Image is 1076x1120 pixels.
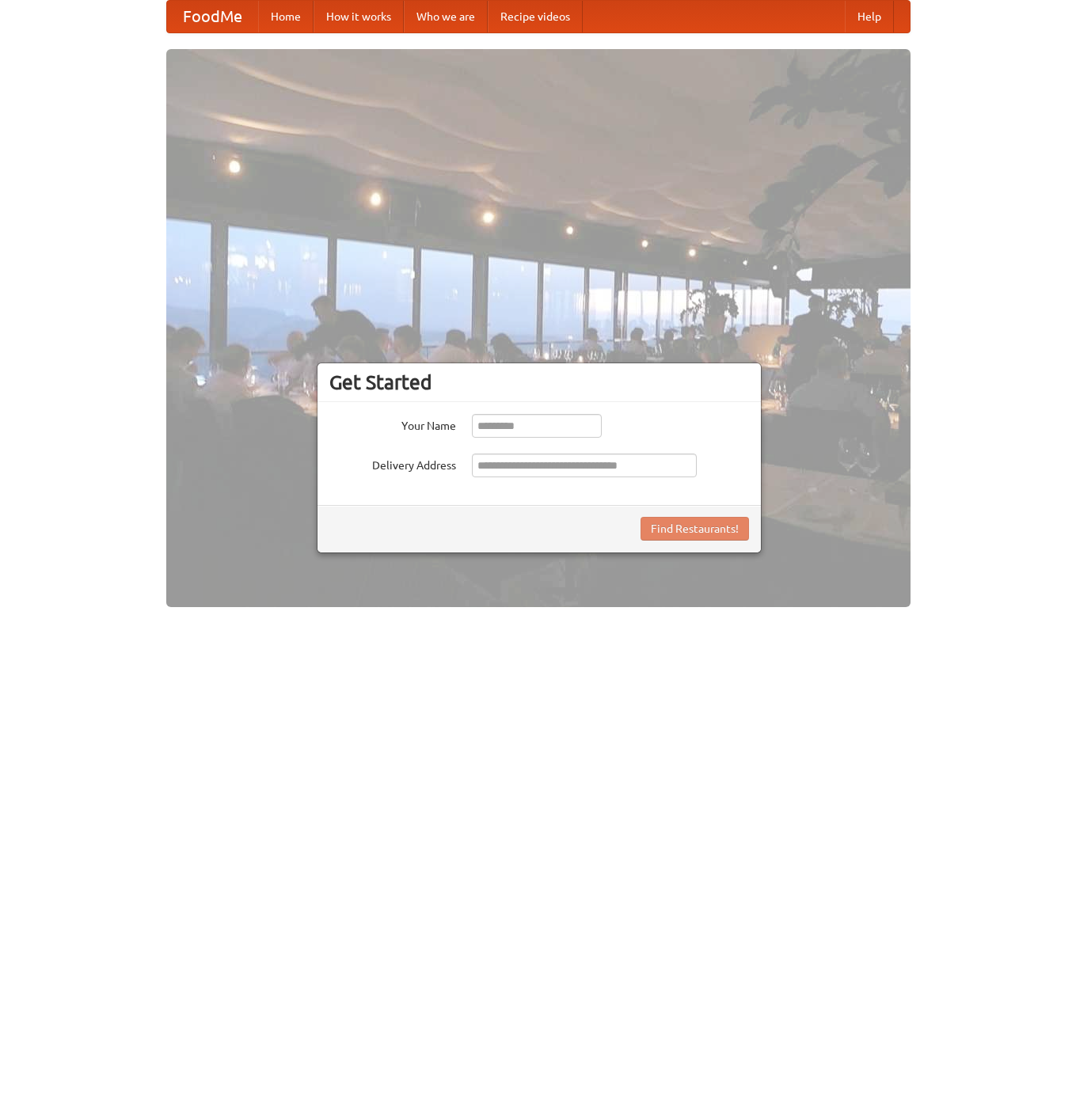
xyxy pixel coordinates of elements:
[845,1,894,32] a: Help
[488,1,583,32] a: Recipe videos
[404,1,488,32] a: Who we are
[329,414,456,434] label: Your Name
[167,1,258,32] a: FoodMe
[314,1,404,32] a: How it works
[258,1,314,32] a: Home
[329,454,456,473] label: Delivery Address
[641,517,749,541] button: Find Restaurants!
[329,370,749,394] h3: Get Started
